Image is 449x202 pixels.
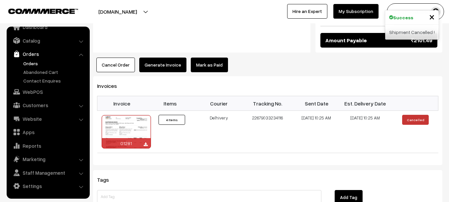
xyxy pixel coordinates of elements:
div: Shipment Cancelled ! [385,25,439,40]
button: [DOMAIN_NAME] [75,3,160,20]
strong: Success [393,14,413,21]
a: COMMMERCE [8,7,66,15]
a: Marketing [8,153,87,165]
button: 4 Items [159,115,185,125]
a: Reports [8,140,87,152]
a: Staff Management [8,167,87,179]
th: Items [146,96,195,111]
a: Orders [22,60,87,67]
button: Close [429,12,435,22]
a: Catalog [8,35,87,47]
button: Cancel Order [96,58,135,72]
img: user [431,7,441,17]
a: Dashboard [8,21,87,33]
span: Tags [97,176,117,183]
img: COMMMERCE [8,9,78,14]
a: Apps [8,126,87,138]
a: Customers [8,99,87,111]
a: Mark as Paid [191,58,228,72]
span: Amount Payable [325,36,367,44]
a: Orders [8,48,87,60]
span: × [429,10,435,23]
td: [DATE] 10:25 AM [292,111,341,153]
td: 22679033234116 [243,111,292,153]
span: Invoices [97,83,125,89]
a: Website [8,113,87,125]
button: ELECTROWAVE DE… [387,3,444,20]
th: Sent Date [292,96,341,111]
th: Invoice [97,96,146,111]
a: Contact Enquires [22,77,87,84]
th: Tracking No. [243,96,292,111]
a: Settings [8,180,87,192]
a: WebPOS [8,86,87,98]
td: Delhivery [195,111,244,153]
div: 01281 [102,138,151,148]
td: [DATE] 10:25 AM [341,111,390,153]
a: Abandoned Cart [22,69,87,76]
button: Cancelled [402,115,429,125]
button: Generate Invoice [139,58,186,72]
th: Est. Delivery Date [341,96,390,111]
a: Hire an Expert [287,4,327,19]
a: My Subscription [333,4,379,19]
th: Courier [195,96,244,111]
span: 2101.49 [411,36,432,44]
